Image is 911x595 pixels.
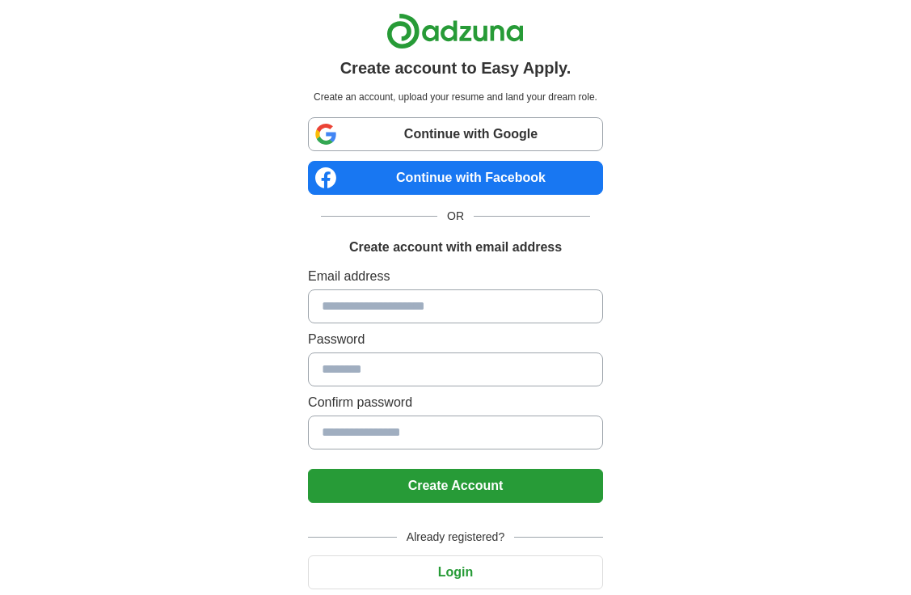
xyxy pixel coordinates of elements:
[308,555,603,589] button: Login
[311,90,600,104] p: Create an account, upload your resume and land your dream role.
[349,238,562,257] h1: Create account with email address
[308,469,603,503] button: Create Account
[308,161,603,195] a: Continue with Facebook
[308,330,603,349] label: Password
[308,117,603,151] a: Continue with Google
[308,267,603,286] label: Email address
[308,565,603,579] a: Login
[437,208,474,225] span: OR
[308,393,603,412] label: Confirm password
[397,529,514,546] span: Already registered?
[340,56,571,80] h1: Create account to Easy Apply.
[386,13,524,49] img: Adzuna logo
